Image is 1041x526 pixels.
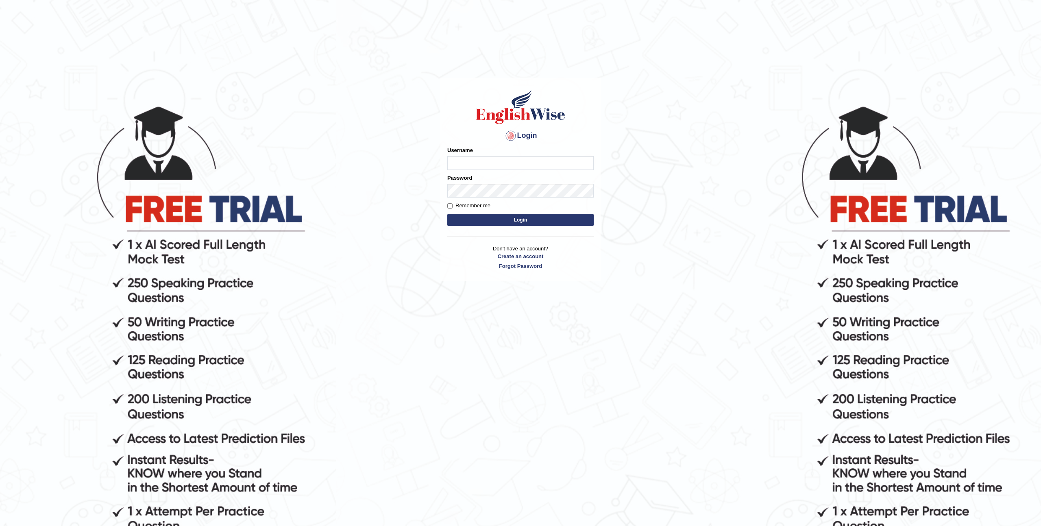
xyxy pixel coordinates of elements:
input: Remember me [447,203,453,209]
label: Password [447,174,472,182]
p: Don't have an account? [447,245,594,270]
a: Create an account [447,252,594,260]
img: Logo of English Wise sign in for intelligent practice with AI [474,89,567,125]
h4: Login [447,129,594,142]
button: Login [447,214,594,226]
label: Remember me [447,202,490,210]
label: Username [447,146,473,154]
a: Forgot Password [447,262,594,270]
